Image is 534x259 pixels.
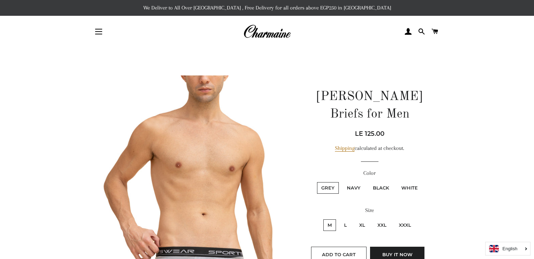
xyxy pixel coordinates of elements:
span: Add to Cart [322,252,356,257]
span: LE 125.00 [355,130,384,138]
a: English [489,245,527,252]
label: L [340,219,351,231]
label: M [323,219,336,231]
h1: [PERSON_NAME] Briefs for Men [307,88,432,124]
label: White [397,182,422,194]
label: XXXL [395,219,415,231]
label: XXL [373,219,391,231]
label: Color [307,169,432,178]
a: Shipping [335,145,355,152]
img: Charmaine Egypt [243,24,291,39]
label: XL [355,219,369,231]
label: Grey [317,182,339,194]
label: Size [307,206,432,215]
label: Navy [343,182,365,194]
label: Black [369,182,393,194]
i: English [502,246,517,251]
div: calculated at checkout. [307,144,432,153]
